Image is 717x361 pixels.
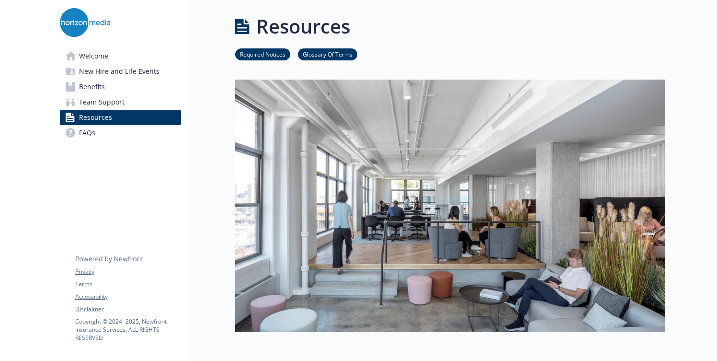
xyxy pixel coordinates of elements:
[75,317,181,342] p: Copyright © 2024 - 2025 , Newfront Insurance Services, ALL RIGHTS RESERVED
[79,64,159,79] span: New Hire and Life Events
[75,268,181,276] a: Privacy
[235,49,290,58] a: Required Notices
[235,80,665,332] img: resources page banner
[75,280,181,289] a: Terms
[60,110,181,125] a: Resources
[79,79,105,94] span: Benefits
[79,48,108,64] span: Welcome
[75,305,181,314] a: Disclaimer
[60,64,181,79] a: New Hire and Life Events
[79,125,95,140] span: FAQs
[60,48,181,64] a: Welcome
[256,12,350,41] h1: Resources
[298,49,357,58] a: Glossary Of Terms
[79,94,125,110] span: Team Support
[79,110,112,125] span: Resources
[75,292,181,301] a: Accessibility
[60,79,181,94] a: Benefits
[60,125,181,140] a: FAQs
[60,94,181,110] a: Team Support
